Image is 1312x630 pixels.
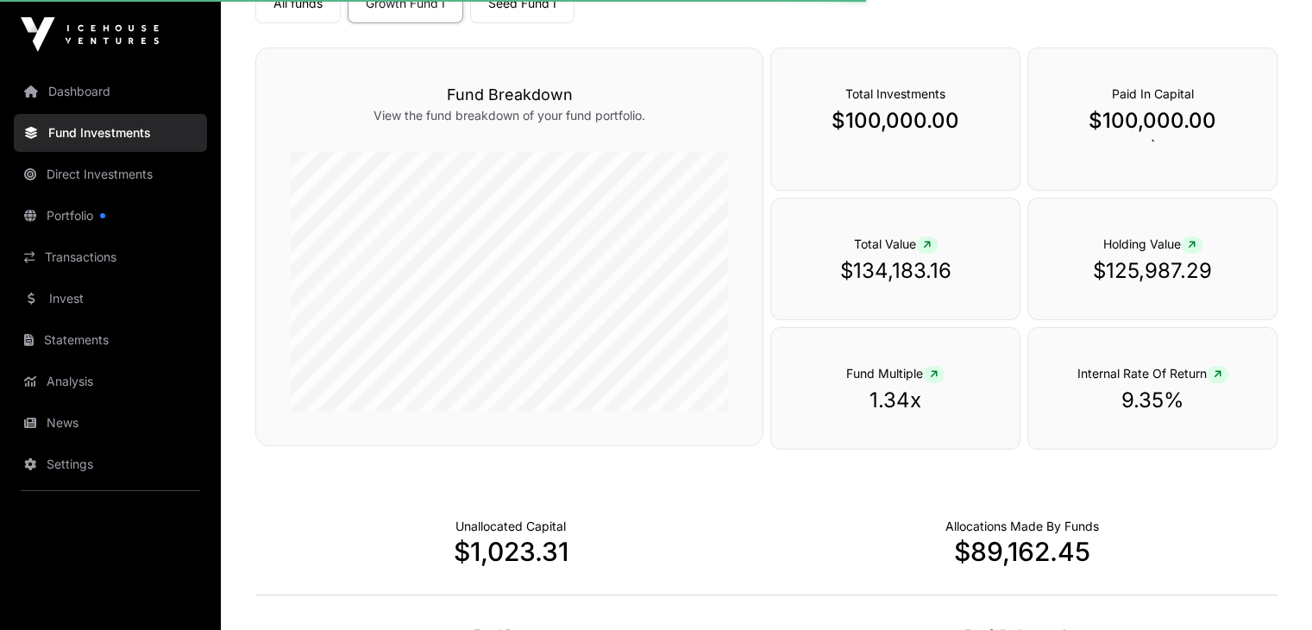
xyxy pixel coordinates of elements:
p: View the fund breakdown of your fund portfolio. [291,107,728,124]
div: ` [1027,47,1277,191]
a: Dashboard [14,72,207,110]
a: Settings [14,445,207,483]
h3: Fund Breakdown [291,83,728,107]
a: Invest [14,280,207,318]
p: $100,000.00 [1063,107,1242,135]
p: $1,023.31 [255,536,767,567]
span: Paid In Capital [1112,86,1194,101]
span: Holding Value [1103,236,1202,251]
span: Fund Multiple [846,366,945,381]
p: 1.34x [806,387,985,414]
p: $100,000.00 [806,107,985,135]
span: Total Investments [845,86,945,101]
a: Fund Investments [14,114,207,152]
span: Internal Rate Of Return [1077,366,1228,381]
p: $89,162.45 [767,536,1278,567]
p: $134,183.16 [806,257,985,285]
p: Capital Deployed Into Companies [945,518,1099,535]
iframe: Chat Widget [1226,547,1312,630]
a: News [14,404,207,442]
img: Icehouse Ventures Logo [21,17,159,52]
a: Portfolio [14,197,207,235]
a: Analysis [14,362,207,400]
p: 9.35% [1063,387,1242,414]
p: Cash not yet allocated [455,518,566,535]
a: Direct Investments [14,155,207,193]
p: $125,987.29 [1063,257,1242,285]
a: Transactions [14,238,207,276]
a: Statements [14,321,207,359]
span: Total Value [854,236,938,251]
